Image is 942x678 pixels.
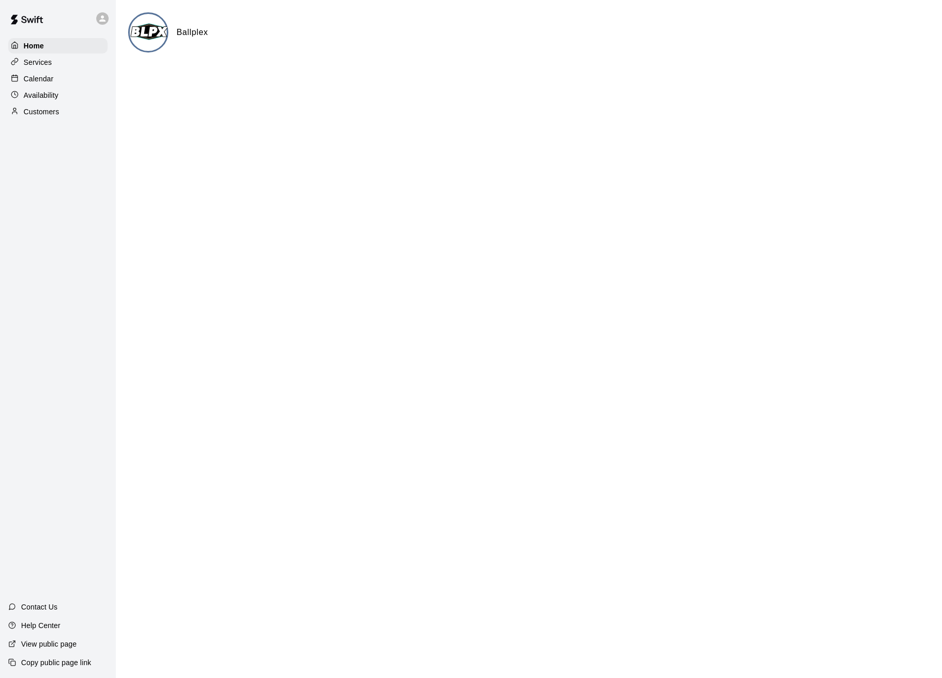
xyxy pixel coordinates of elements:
[8,38,108,54] a: Home
[24,90,59,100] p: Availability
[177,26,208,39] h6: Ballplex
[8,55,108,70] a: Services
[130,14,168,53] img: Ballplex logo
[21,639,77,649] p: View public page
[8,104,108,119] a: Customers
[21,657,91,668] p: Copy public page link
[24,41,44,51] p: Home
[24,107,59,117] p: Customers
[21,620,60,631] p: Help Center
[24,74,54,84] p: Calendar
[8,71,108,86] a: Calendar
[24,57,52,67] p: Services
[8,88,108,103] a: Availability
[21,602,58,612] p: Contact Us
